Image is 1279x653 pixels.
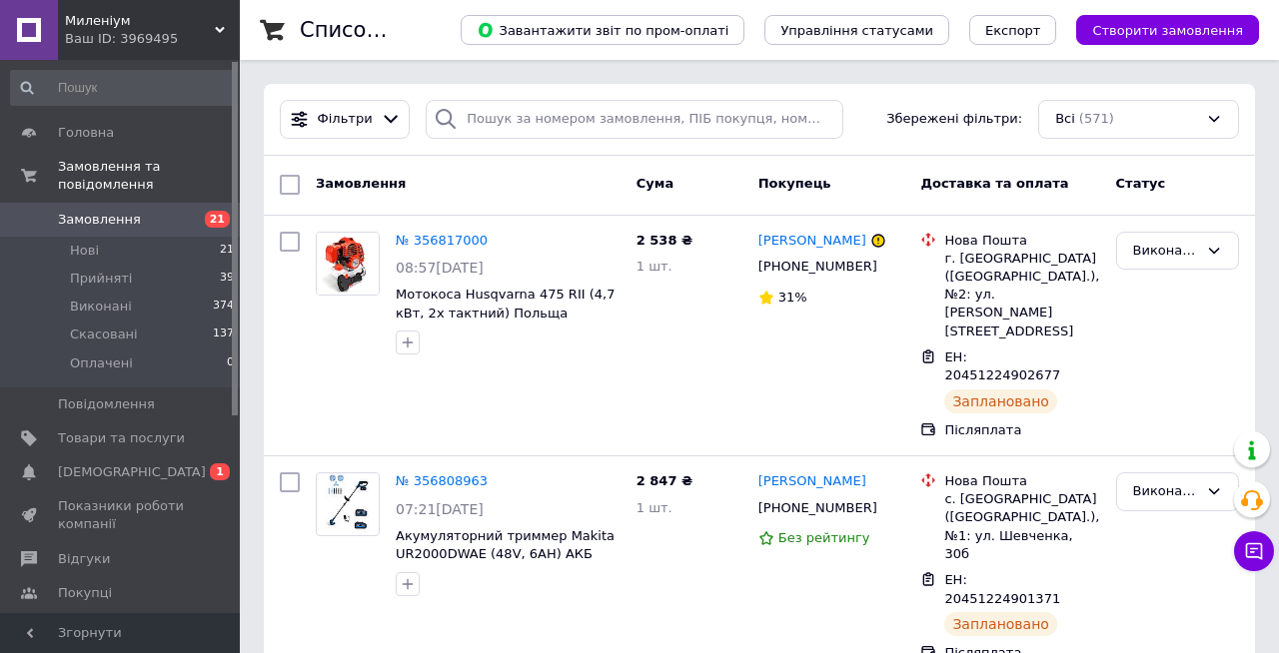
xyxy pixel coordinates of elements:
span: ЕН: 20451224901371 [944,572,1060,606]
span: 137 [213,326,234,343]
a: [PERSON_NAME] [758,472,866,491]
span: Виконані [70,298,132,316]
a: Мотокоса Husqvarna 475 RII (4,7 кВт, 2х тактний) Польща Бензокоса Хускварна [396,287,615,338]
a: № 356808963 [396,473,488,488]
input: Пошук за номером замовлення, ПІБ покупця, номером телефону, Email, номером накладної [426,100,843,139]
span: 0 [227,354,234,372]
span: Замовлення [58,211,141,229]
a: № 356817000 [396,233,488,248]
span: Прийняті [70,270,132,288]
div: Ваш ID: 3969495 [65,30,240,48]
span: 31% [778,290,807,305]
span: Фільтри [318,110,373,129]
span: Нові [70,242,99,260]
div: Виконано [1133,481,1198,502]
div: г. [GEOGRAPHIC_DATA] ([GEOGRAPHIC_DATA].), №2: ул. [PERSON_NAME][STREET_ADDRESS] [944,250,1099,340]
span: 1 [210,463,230,480]
span: Доставка та оплата [920,176,1068,191]
button: Створити замовлення [1076,15,1259,45]
div: с. [GEOGRAPHIC_DATA] ([GEOGRAPHIC_DATA].), №1: ул. Шевченка, 30б [944,490,1099,563]
div: Заплановано [944,389,1057,413]
span: Збережені фільтри: [886,110,1022,129]
div: Нова Пошта [944,232,1099,250]
a: [PERSON_NAME] [758,232,866,251]
span: Статус [1116,176,1166,191]
span: 1 шт. [637,500,672,515]
button: Експорт [969,15,1057,45]
a: Фото товару [316,232,380,296]
div: Післяплата [944,421,1099,439]
button: Завантажити звіт по пром-оплаті [461,15,744,45]
span: Замовлення та повідомлення [58,158,240,194]
span: Всі [1055,110,1075,129]
button: Управління статусами [764,15,949,45]
span: 1 шт. [637,259,672,274]
span: Повідомлення [58,395,155,413]
span: Без рейтингу [778,530,870,545]
span: 21 [205,211,230,228]
span: Скасовані [70,326,138,343]
span: Управління статусами [780,23,933,38]
span: Показники роботи компанії [58,497,185,533]
span: Cума [637,176,673,191]
div: Виконано [1133,241,1198,262]
span: 374 [213,298,234,316]
div: [PHONE_NUMBER] [754,495,881,521]
span: 07:21[DATE] [396,501,484,517]
span: Завантажити звіт по пром-оплаті [477,21,728,39]
button: Чат з покупцем [1234,531,1274,571]
span: Товари та послуги [58,429,185,447]
span: Відгуки [58,550,110,568]
div: Нова Пошта [944,472,1099,490]
span: 08:57[DATE] [396,260,484,276]
div: Заплановано [944,612,1057,636]
a: Фото товару [316,472,380,536]
a: Створити замовлення [1056,22,1259,37]
span: 2 847 ₴ [637,473,692,488]
span: Головна [58,124,114,142]
div: [PHONE_NUMBER] [754,254,881,280]
h1: Список замовлень [300,18,503,42]
span: 21 [220,242,234,260]
input: Пошук [10,70,236,106]
span: Покупці [58,584,112,602]
span: Миленіум [65,12,215,30]
a: Акумуляторний триммер Makita UR2000DWAE (48V, 6AH) АКБ безщітковий триммер Макіта [396,528,615,580]
span: Покупець [758,176,831,191]
span: Експорт [985,23,1041,38]
span: (571) [1079,111,1114,126]
img: Фото товару [325,473,372,535]
span: [DEMOGRAPHIC_DATA] [58,463,206,481]
span: 39 [220,270,234,288]
span: 2 538 ₴ [637,233,692,248]
span: Замовлення [316,176,406,191]
img: Фото товару [317,233,379,295]
span: ЕН: 20451224902677 [944,349,1060,383]
span: Оплачені [70,354,133,372]
span: Створити замовлення [1092,23,1243,38]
